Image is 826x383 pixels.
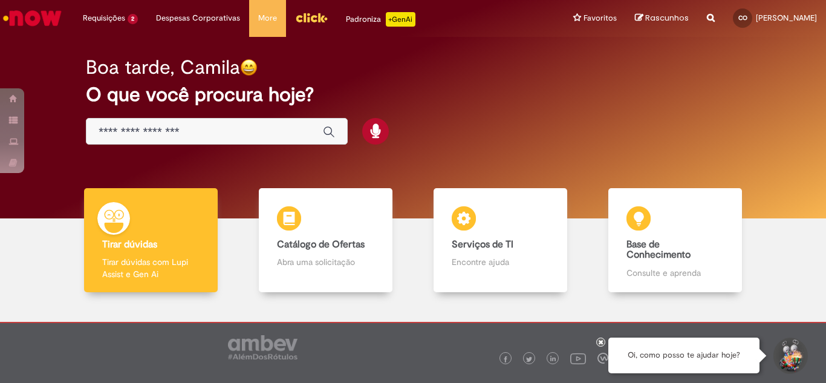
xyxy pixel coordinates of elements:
p: +GenAi [386,12,415,27]
span: Requisições [83,12,125,24]
img: logo_footer_twitter.png [526,356,532,362]
button: Iniciar Conversa de Suporte [772,338,808,374]
div: Padroniza [346,12,415,27]
img: logo_footer_facebook.png [502,356,509,362]
h2: Boa tarde, Camila [86,57,240,78]
img: click_logo_yellow_360x200.png [295,8,328,27]
img: happy-face.png [240,59,258,76]
p: Encontre ajuda [452,256,550,268]
a: Rascunhos [635,13,689,24]
span: More [258,12,277,24]
h2: O que você procura hoje? [86,84,740,105]
img: logo_footer_linkedin.png [550,356,556,363]
span: [PERSON_NAME] [756,13,817,23]
a: Tirar dúvidas Tirar dúvidas com Lupi Assist e Gen Ai [63,188,238,293]
span: Rascunhos [645,12,689,24]
a: Base de Conhecimento Consulte e aprenda [588,188,763,293]
div: Oi, como posso te ajudar hoje? [608,338,759,373]
a: Serviços de TI Encontre ajuda [413,188,588,293]
p: Abra uma solicitação [277,256,375,268]
p: Consulte e aprenda [626,267,724,279]
img: ServiceNow [1,6,63,30]
span: CO [738,14,747,22]
b: Base de Conhecimento [626,238,691,261]
p: Tirar dúvidas com Lupi Assist e Gen Ai [102,256,200,280]
span: Favoritos [584,12,617,24]
b: Catálogo de Ofertas [277,238,365,250]
b: Tirar dúvidas [102,238,157,250]
b: Serviços de TI [452,238,513,250]
span: 2 [128,14,138,24]
img: logo_footer_workplace.png [597,353,608,364]
img: logo_footer_ambev_rotulo_gray.png [228,335,298,359]
span: Despesas Corporativas [156,12,240,24]
a: Catálogo de Ofertas Abra uma solicitação [238,188,413,293]
img: logo_footer_youtube.png [570,350,586,366]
